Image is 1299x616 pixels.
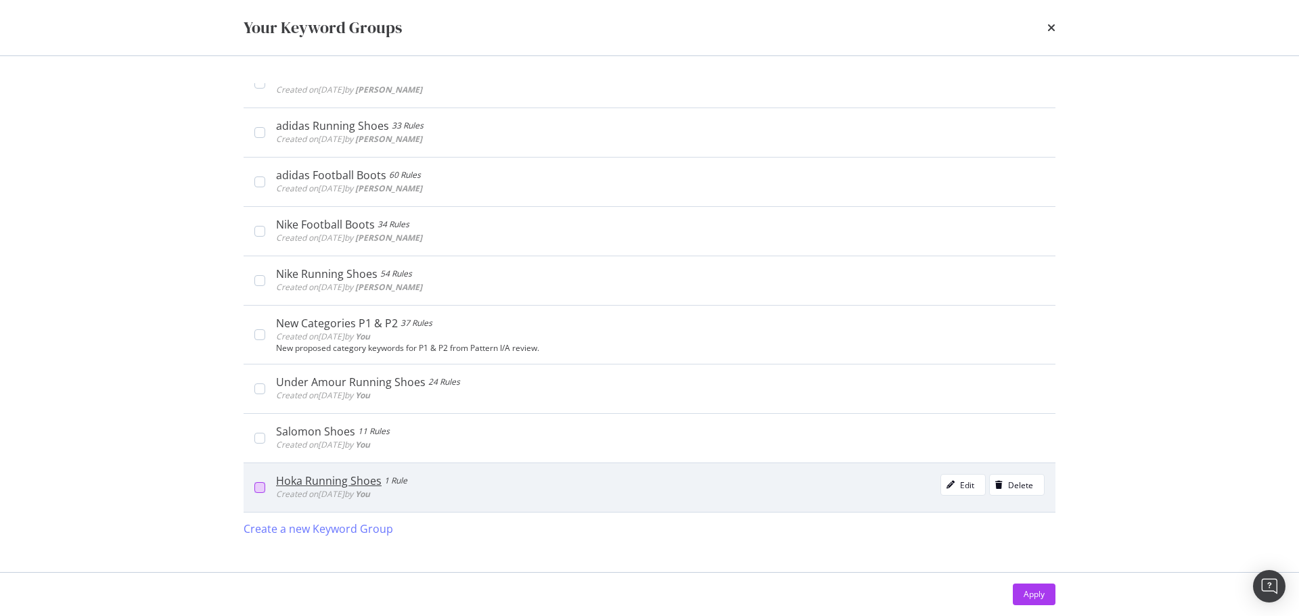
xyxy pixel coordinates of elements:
[380,267,412,281] div: 54 Rules
[244,16,402,39] div: Your Keyword Groups
[276,218,375,231] div: Nike Football Boots
[355,133,422,145] b: [PERSON_NAME]
[244,513,393,545] button: Create a new Keyword Group
[1024,588,1045,600] div: Apply
[355,331,370,342] b: You
[940,474,986,496] button: Edit
[960,479,974,491] div: Edit
[989,474,1045,496] button: Delete
[276,389,370,401] span: Created on [DATE] by
[355,488,370,500] b: You
[276,425,355,438] div: Salomon Shoes
[355,389,370,401] b: You
[276,183,422,194] span: Created on [DATE] by
[276,232,422,243] span: Created on [DATE] by
[276,168,386,182] div: adidas Football Boots
[355,439,370,450] b: You
[276,119,389,133] div: adidas Running Shoes
[389,168,421,182] div: 60 Rules
[401,316,432,330] div: 37 Rules
[276,439,370,450] span: Created on [DATE] by
[276,331,370,342] span: Created on [DATE] by
[276,133,422,145] span: Created on [DATE] by
[428,375,460,389] div: 24 Rules
[378,218,409,231] div: 34 Rules
[276,474,382,488] div: Hoka Running Shoes
[276,343,1045,353] div: New proposed category keywords for P1 & P2 from Pattern I/A review.
[355,232,422,243] b: [PERSON_NAME]
[244,521,393,537] div: Create a new Keyword Group
[392,119,424,133] div: 33 Rules
[355,84,422,95] b: [PERSON_NAME]
[276,316,398,330] div: New Categories P1 & P2
[1253,570,1285,602] div: Open Intercom Messenger
[355,183,422,194] b: [PERSON_NAME]
[1008,479,1033,491] div: Delete
[358,425,390,438] div: 11 Rules
[276,267,378,281] div: Nike Running Shoes
[276,281,422,293] span: Created on [DATE] by
[1047,16,1055,39] div: times
[276,488,370,500] span: Created on [DATE] by
[384,474,407,488] div: 1 Rule
[1013,584,1055,605] button: Apply
[276,375,426,389] div: Under Amour Running Shoes
[355,281,422,293] b: [PERSON_NAME]
[276,84,422,95] span: Created on [DATE] by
